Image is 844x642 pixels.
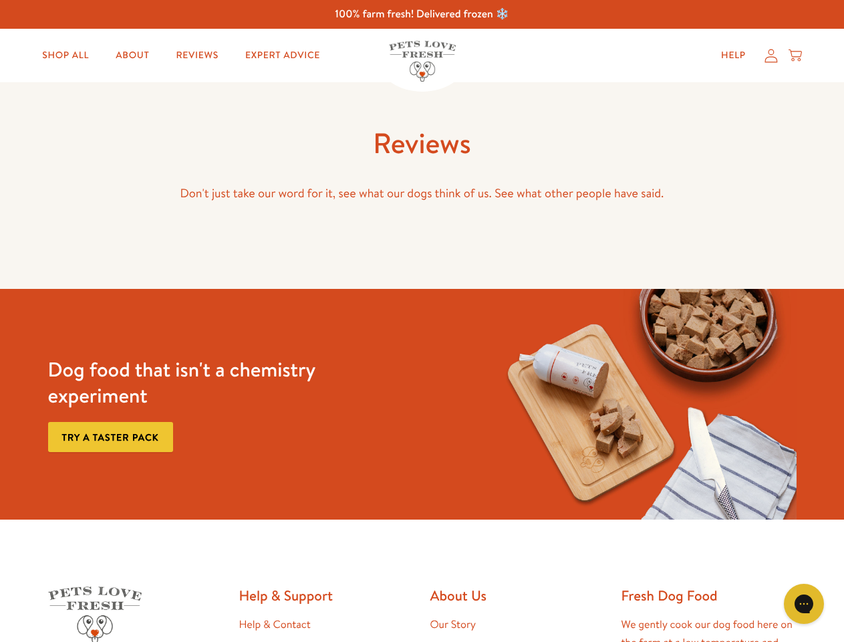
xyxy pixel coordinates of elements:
h3: Dog food that isn't a chemistry experiment [48,356,354,409]
iframe: Gorgias live chat messenger [777,579,831,629]
h2: About Us [430,586,605,605]
a: Help [710,42,756,69]
h1: Reviews [48,125,797,162]
p: Don't just take our word for it, see what our dogs think of us. See what other people have said. [48,183,797,204]
img: Fussy [490,289,796,520]
a: Reviews [165,42,229,69]
a: About [105,42,160,69]
a: Our Story [430,617,476,632]
a: Try a taster pack [48,422,173,452]
a: Help & Contact [239,617,311,632]
a: Shop All [31,42,100,69]
a: Expert Advice [235,42,331,69]
h2: Help & Support [239,586,414,605]
img: Pets Love Fresh [389,41,456,82]
h2: Fresh Dog Food [621,586,797,605]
